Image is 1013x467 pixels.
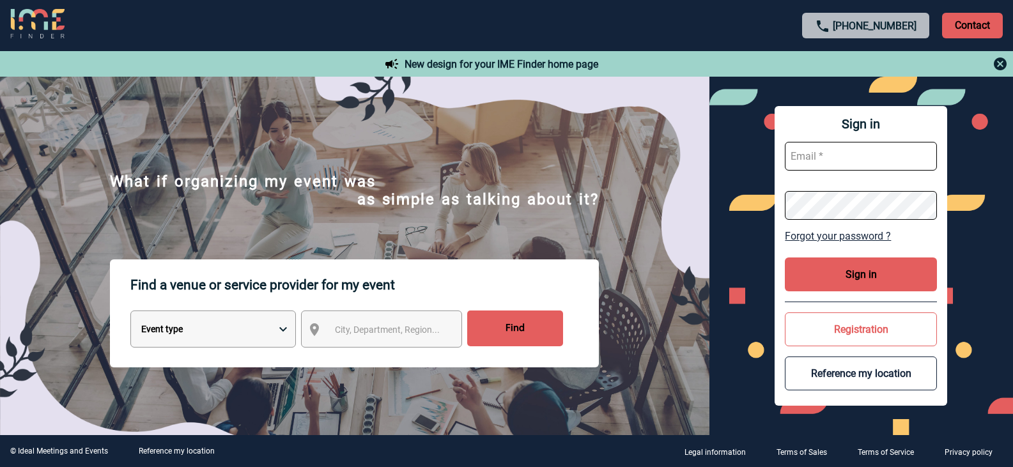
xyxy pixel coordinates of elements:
input: Email * [785,142,937,171]
p: Terms of Service [858,448,914,457]
img: call-24-px.png [815,19,830,34]
span: Sign in [785,116,937,132]
button: Sign in [785,257,937,291]
p: Legal information [684,448,746,457]
a: Terms of Sales [766,445,847,457]
div: © Ideal Meetings and Events [10,447,108,456]
input: Find [467,310,563,346]
p: Find a venue or service provider for my event [130,259,599,310]
p: Privacy policy [945,448,993,457]
button: Registration [785,312,937,346]
a: Forgot your password ? [785,230,937,242]
a: Privacy policy [934,445,1013,457]
a: [PHONE_NUMBER] [833,20,916,32]
p: Terms of Sales [777,448,827,457]
button: Reference my location [785,356,937,390]
a: Legal information [674,445,766,457]
span: City, Department, Region... [335,325,440,335]
p: Contact [942,13,1003,38]
a: Reference my location [139,447,215,456]
a: Terms of Service [847,445,934,457]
